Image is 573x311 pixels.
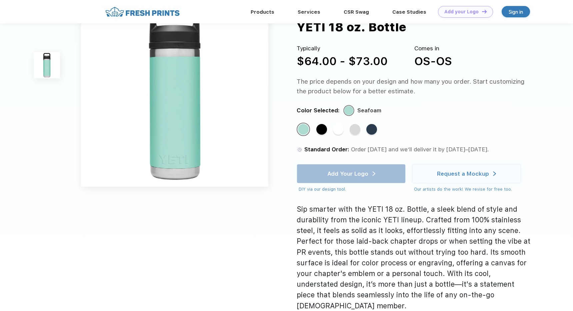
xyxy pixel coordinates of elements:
[304,146,349,153] span: Standard Order:
[502,6,530,17] a: Sign in
[493,171,496,176] img: white arrow
[350,124,360,135] div: Stainless Steel
[297,147,303,153] img: standard order
[414,53,452,69] div: OS-OS
[297,44,388,53] div: Typically
[299,186,406,193] div: DIY via our design tool.
[103,6,182,18] img: fo%20logo%202.webp
[34,52,60,78] img: func=resize&h=100
[297,106,340,115] div: Color Selected:
[414,186,521,193] div: Our artists do the work! We revise for free too.
[298,9,320,15] a: Services
[297,53,388,69] div: $64.00 - $73.00
[351,146,489,153] span: Order [DATE] and we’ll deliver it by [DATE]–[DATE].
[316,124,327,135] div: Black
[357,106,381,115] div: Seafoam
[297,18,406,36] div: YETI 18 oz. Bottle
[509,8,523,16] div: Sign in
[298,124,309,135] div: Seafoam
[482,10,487,13] img: DT
[444,9,479,15] div: Add your Logo
[344,9,369,15] a: CSR Swag
[366,124,377,135] div: Navy Blue
[333,124,344,135] div: White
[414,44,452,53] div: Comes in
[297,77,532,96] div: The price depends on your design and how many you order. Start customizing the product below for ...
[437,170,489,177] div: Request a Mockup
[251,9,274,15] a: Products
